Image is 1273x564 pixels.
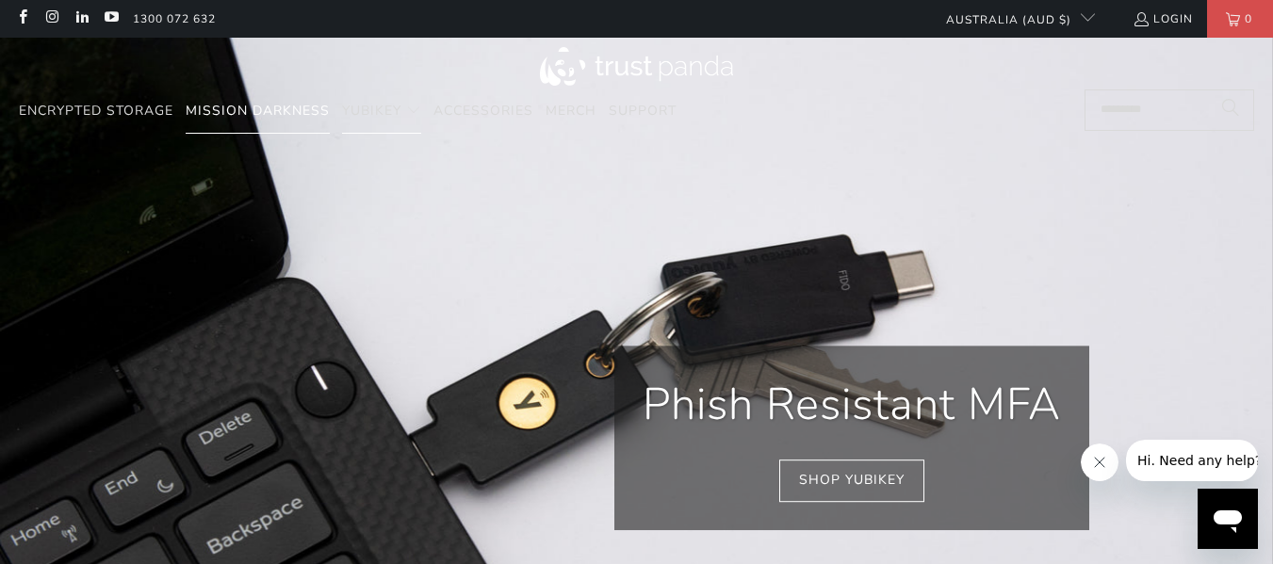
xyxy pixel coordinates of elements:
[186,89,330,134] a: Mission Darkness
[1085,89,1254,131] input: Search...
[342,89,421,134] summary: YubiKey
[186,102,330,120] span: Mission Darkness
[1133,8,1193,29] a: Login
[433,102,533,120] span: Accessories
[643,374,1061,436] p: Phish Resistant MFA
[546,102,596,120] span: Merch
[1207,89,1254,131] button: Search
[779,459,924,502] a: Shop YubiKey
[546,89,596,134] a: Merch
[609,89,677,134] a: Support
[14,11,30,26] a: Trust Panda Australia on Facebook
[1198,489,1258,549] iframe: Button to launch messaging window
[73,11,90,26] a: Trust Panda Australia on LinkedIn
[433,89,533,134] a: Accessories
[19,89,173,134] a: Encrypted Storage
[19,102,173,120] span: Encrypted Storage
[609,102,677,120] span: Support
[133,8,216,29] a: 1300 072 632
[11,13,136,28] span: Hi. Need any help?
[540,47,733,86] img: Trust Panda Australia
[1081,443,1118,481] iframe: Close message
[43,11,59,26] a: Trust Panda Australia on Instagram
[103,11,119,26] a: Trust Panda Australia on YouTube
[19,89,677,134] nav: Translation missing: en.navigation.header.main_nav
[342,102,401,120] span: YubiKey
[1126,440,1258,481] iframe: Message from company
